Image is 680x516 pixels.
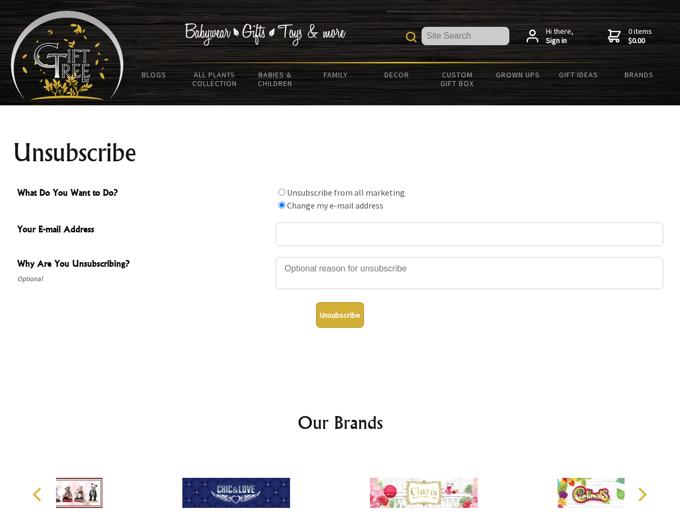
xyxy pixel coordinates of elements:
span: 0 items [628,26,652,46]
label: Change my e-mail address [287,200,383,211]
img: Babyware - Gifts - Toys and more... [11,11,124,100]
img: product search [406,32,417,42]
a: 0 items$0.00 [608,27,652,46]
a: All Plants Collection [185,63,246,95]
button: Unsubscribe [316,302,364,328]
input: Your E-mail Address [276,223,663,246]
a: Custom Gift Box [427,63,488,95]
a: BLOGS [124,63,185,86]
a: Brands [609,63,670,86]
h1: Unsubscribe [13,140,668,166]
span: What Do You Want to Do? [17,186,270,202]
h2: Our Brands [22,410,659,435]
a: Hi there,Sign in [527,27,573,46]
span: Hi there, [546,27,573,46]
strong: Sign in [546,36,573,46]
a: Decor [366,63,427,86]
a: Babies & Children [245,63,306,95]
input: Site Search [422,27,509,45]
a: Gift Ideas [548,63,609,86]
input: What Do You Want to Do? [278,189,285,196]
button: Previous [27,483,51,506]
label: Unsubscribe from all marketing [287,187,405,198]
strong: $0.00 [628,36,652,46]
span: Your E-mail Address [17,223,270,238]
img: Babywear - Gifts - Toys & more [184,23,346,46]
a: Grown Ups [487,63,548,86]
input: What Do You Want to Do? [278,202,285,209]
span: Optional [17,273,270,285]
button: Next [630,483,654,506]
textarea: Why Are You Unsubscribing? [276,257,663,289]
a: Family [306,63,367,86]
span: Why Are You Unsubscribing? [17,257,270,273]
